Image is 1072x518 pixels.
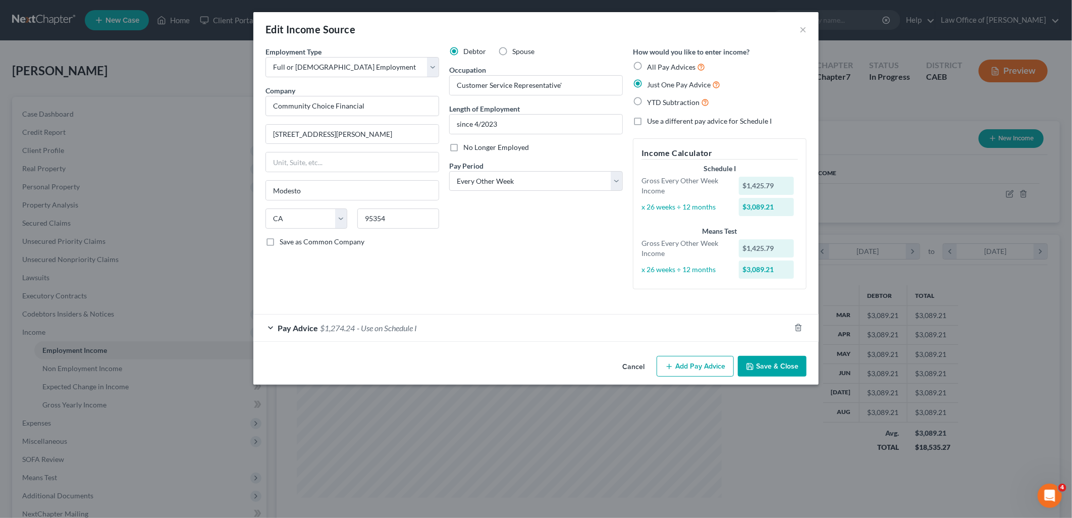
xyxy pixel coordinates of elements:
[449,65,486,75] label: Occupation
[739,261,794,279] div: $3,089.21
[647,117,772,125] span: Use a different pay advice for Schedule I
[265,86,295,95] span: Company
[636,238,734,258] div: Gross Every Other Week Income
[739,239,794,257] div: $1,425.79
[636,176,734,196] div: Gross Every Other Week Income
[636,265,734,275] div: x 26 weeks ÷ 12 months
[280,237,364,246] span: Save as Common Company
[450,115,622,134] input: ex: 2 years
[739,198,794,216] div: $3,089.21
[641,147,798,160] h5: Income Calculator
[614,357,653,377] button: Cancel
[799,23,807,35] button: ×
[463,143,529,151] span: No Longer Employed
[266,152,439,172] input: Unit, Suite, etc...
[647,80,711,89] span: Just One Pay Advice
[357,323,417,333] span: - Use on Schedule I
[738,356,807,377] button: Save & Close
[449,103,520,114] label: Length of Employment
[450,76,622,95] input: --
[647,98,700,107] span: YTD Subtraction
[265,96,439,116] input: Search company by name...
[636,202,734,212] div: x 26 weeks ÷ 12 months
[633,46,749,57] label: How would you like to enter income?
[1058,484,1066,492] span: 4
[265,22,355,36] div: Edit Income Source
[265,47,321,56] span: Employment Type
[266,181,439,200] input: Enter city...
[647,63,695,71] span: All Pay Advices
[641,164,798,174] div: Schedule I
[278,323,318,333] span: Pay Advice
[320,323,355,333] span: $1,274.24
[657,356,734,377] button: Add Pay Advice
[1038,484,1062,508] iframe: Intercom live chat
[641,226,798,236] div: Means Test
[512,47,534,56] span: Spouse
[266,125,439,144] input: Enter address...
[449,162,484,170] span: Pay Period
[739,177,794,195] div: $1,425.79
[463,47,486,56] span: Debtor
[357,209,439,229] input: Enter zip...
